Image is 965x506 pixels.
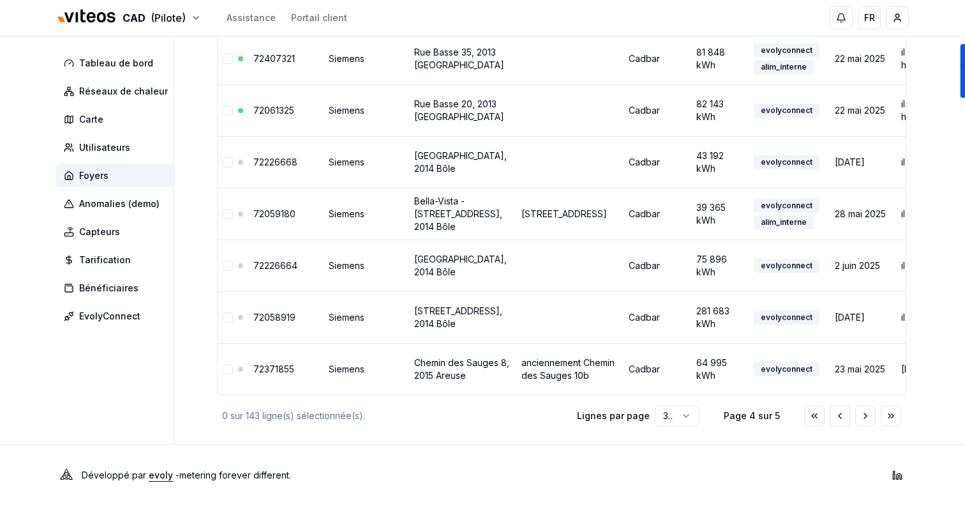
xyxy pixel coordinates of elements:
[624,291,691,343] td: Cadbar
[896,240,962,291] td: il y a 7 jours
[82,466,291,484] p: Développé par - metering forever different .
[56,220,181,243] a: Capteurs
[896,343,962,395] td: [DATE]
[720,410,784,422] div: Page 4 sur 5
[414,98,504,122] a: Rue Basse 20, 2013 [GEOGRAPHIC_DATA]
[754,103,819,118] div: evolyconnect
[223,364,233,374] button: Sélectionner la ligne
[56,52,181,75] a: Tableau de bord
[754,60,814,74] div: alim_interne
[324,291,409,343] td: Siemens
[896,84,962,136] td: il y a 9 heures
[754,362,819,376] div: evolyconnect
[227,11,276,24] a: Assistance
[830,240,896,291] td: 2 juin 2025
[414,195,502,232] a: Bella-Vista - [STREET_ADDRESS], 2014 Bôle
[624,33,691,84] td: Cadbar
[830,343,896,395] td: 23 mai 2025
[324,33,409,84] td: Siemens
[324,188,409,240] td: Siemens
[696,201,744,227] div: 39 365 kWh
[858,6,881,29] button: FR
[830,406,850,426] button: Aller à la page précédente
[79,254,131,266] span: Tarification
[223,54,233,64] button: Sélectionner la ligne
[516,343,624,395] td: anciennement Chemin des Sauges 10b
[624,343,691,395] td: Cadbar
[253,105,294,116] a: 72061325
[253,157,297,167] a: 72226668
[324,240,409,291] td: Siemens
[896,291,962,343] td: il y a 10 jours
[754,310,819,325] div: evolyconnect
[79,57,153,70] span: Tableau de bord
[881,406,901,426] button: Aller à la dernière page
[324,84,409,136] td: Siemens
[253,208,295,219] a: 72059180
[253,53,295,64] a: 72407321
[414,150,507,174] a: [GEOGRAPHIC_DATA], 2014 Bôle
[516,188,624,240] td: [STREET_ADDRESS]
[223,209,233,219] button: Sélectionner la ligne
[663,410,675,421] span: 30
[414,254,507,277] a: [GEOGRAPHIC_DATA], 2014 Bôle
[223,105,233,116] button: Sélectionner la ligne
[79,197,160,210] span: Anomalies (demo)
[830,84,896,136] td: 22 mai 2025
[414,357,509,381] a: Chemin des Sauges 8, 2015 Areuse
[223,157,233,167] button: Sélectionner la ligne
[56,164,181,187] a: Foyers
[830,136,896,188] td: [DATE]
[855,406,876,426] button: Aller à la page suivante
[79,169,108,182] span: Foyers
[56,305,181,328] a: EvolyConnect
[804,406,825,426] button: Aller à la première page
[324,343,409,395] td: Siemens
[291,11,347,24] a: Portail client
[79,141,130,154] span: Utilisateurs
[896,188,962,240] td: il y a 3 jours
[754,43,819,57] div: evolyconnect
[577,410,650,422] p: Lignes par page
[624,136,691,188] td: Cadbar
[414,47,504,70] a: Rue Basse 35, 2013 [GEOGRAPHIC_DATA]
[896,136,962,188] td: il y a un jour
[754,199,819,213] div: evolyconnect
[79,282,138,295] span: Bénéficiaires
[896,33,962,84] td: il y a 7 heures
[696,98,744,123] div: 82 143 kWh
[56,277,181,300] a: Bénéficiaires
[696,253,744,279] div: 75 896 kWh
[253,260,297,271] a: 72226664
[56,108,181,131] a: Carte
[696,305,744,330] div: 281 683 kWh
[79,113,103,126] span: Carte
[56,136,181,159] a: Utilisateurs
[324,136,409,188] td: Siemens
[56,80,181,103] a: Réseaux de chaleur
[56,1,117,32] img: Viteos - CAD Logo
[624,84,691,136] td: Cadbar
[253,312,295,323] a: 72058919
[123,10,146,26] span: CAD
[79,85,168,98] span: Réseaux de chaleur
[696,356,744,382] div: 64 995 kWh
[79,310,140,323] span: EvolyConnect
[696,46,744,72] div: 81 848 kWh
[151,10,186,26] span: (Pilote)
[864,11,875,24] span: FR
[149,470,173,480] a: evoly
[56,465,77,486] img: Evoly Logo
[223,261,233,271] button: Sélectionner la ligne
[253,364,294,374] a: 72371855
[624,188,691,240] td: Cadbar
[56,249,181,272] a: Tarification
[414,305,502,329] a: [STREET_ADDRESS], 2014 Bôle
[56,192,181,215] a: Anomalies (demo)
[696,149,744,175] div: 43 192 kWh
[56,4,201,32] button: CAD(Pilote)
[830,188,896,240] td: 28 mai 2025
[754,215,814,229] div: alim_interne
[754,259,819,273] div: evolyconnect
[830,291,896,343] td: [DATE]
